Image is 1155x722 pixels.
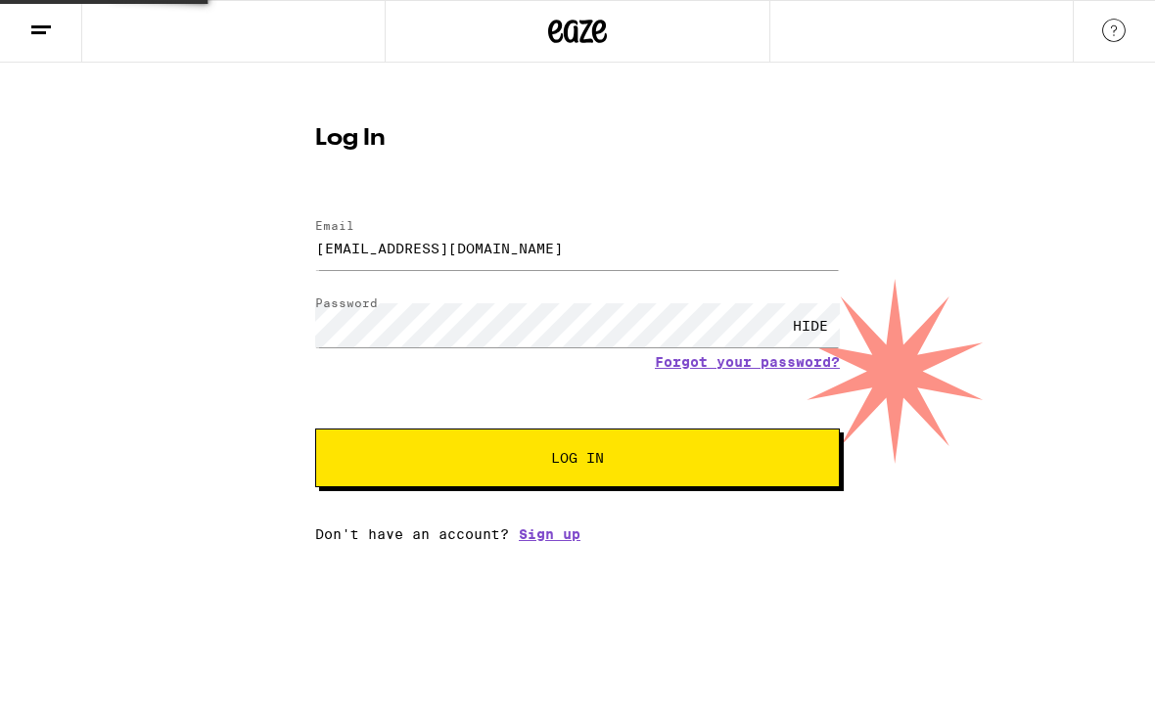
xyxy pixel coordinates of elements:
[315,429,840,487] button: Log In
[1029,663,1135,712] iframe: Opens a widget where you can find more information
[315,226,840,270] input: Email
[781,303,840,347] div: HIDE
[315,526,840,542] div: Don't have an account?
[519,526,580,542] a: Sign up
[315,127,840,151] h1: Log In
[655,354,840,370] a: Forgot your password?
[315,296,378,309] label: Password
[551,451,604,465] span: Log In
[315,219,354,232] label: Email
